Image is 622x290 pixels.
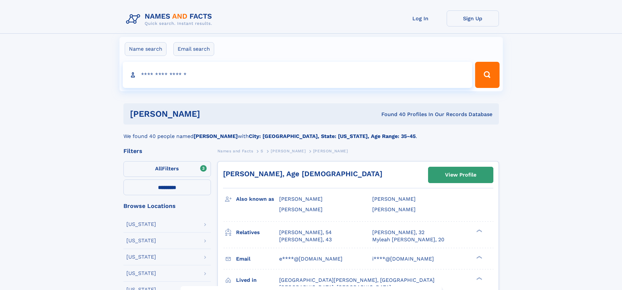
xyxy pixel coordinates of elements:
[271,147,306,155] a: [PERSON_NAME]
[236,253,279,264] h3: Email
[123,125,499,140] div: We found 40 people named with .
[372,196,416,202] span: [PERSON_NAME]
[291,111,492,118] div: Found 40 Profiles In Our Records Database
[155,165,162,172] span: All
[223,170,382,178] a: [PERSON_NAME], Age [DEMOGRAPHIC_DATA]
[236,194,279,205] h3: Also known as
[123,62,472,88] input: search input
[173,42,214,56] label: Email search
[445,167,476,182] div: View Profile
[126,238,156,243] div: [US_STATE]
[261,149,263,153] span: S
[313,149,348,153] span: [PERSON_NAME]
[126,271,156,276] div: [US_STATE]
[217,147,253,155] a: Names and Facts
[236,227,279,238] h3: Relatives
[130,110,291,118] h1: [PERSON_NAME]
[125,42,167,56] label: Name search
[236,275,279,286] h3: Lived in
[123,203,211,209] div: Browse Locations
[123,10,217,28] img: Logo Names and Facts
[372,206,416,213] span: [PERSON_NAME]
[271,149,306,153] span: [PERSON_NAME]
[249,133,416,139] b: City: [GEOGRAPHIC_DATA], State: [US_STATE], Age Range: 35-45
[261,147,263,155] a: S
[475,229,483,233] div: ❯
[123,148,211,154] div: Filters
[475,276,483,281] div: ❯
[475,62,499,88] button: Search Button
[475,255,483,259] div: ❯
[279,229,332,236] a: [PERSON_NAME], 54
[279,206,323,213] span: [PERSON_NAME]
[279,196,323,202] span: [PERSON_NAME]
[372,229,424,236] a: [PERSON_NAME], 32
[447,10,499,26] a: Sign Up
[126,222,156,227] div: [US_STATE]
[126,254,156,260] div: [US_STATE]
[428,167,493,183] a: View Profile
[279,236,332,243] a: [PERSON_NAME], 43
[372,236,444,243] a: Myleah [PERSON_NAME], 20
[123,161,211,177] label: Filters
[394,10,447,26] a: Log In
[279,277,435,283] span: [GEOGRAPHIC_DATA][PERSON_NAME], [GEOGRAPHIC_DATA]
[194,133,238,139] b: [PERSON_NAME]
